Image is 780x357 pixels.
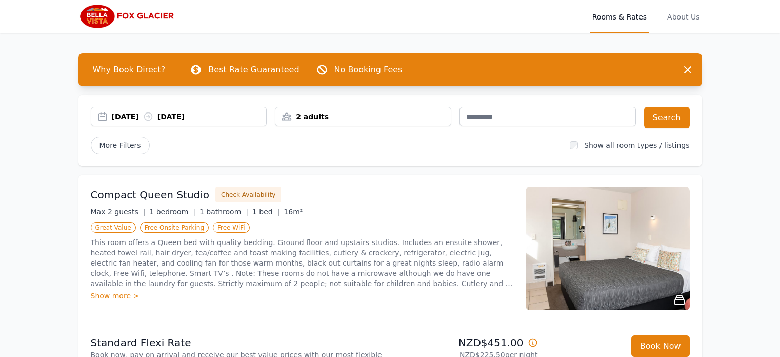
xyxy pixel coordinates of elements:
[334,64,403,76] p: No Booking Fees
[199,208,248,216] span: 1 bathroom |
[85,60,174,80] span: Why Book Direct?
[78,4,177,29] img: Bella Vista Fox Glacier
[208,64,299,76] p: Best Rate Guaranteed
[91,187,210,202] h3: Compact Queen Studio
[215,187,281,202] button: Check Availability
[140,222,209,233] span: Free Onsite Parking
[91,208,146,216] span: Max 2 guests |
[284,208,303,216] span: 16m²
[91,335,386,350] p: Standard Flexi Rate
[631,335,690,357] button: Book Now
[644,107,690,128] button: Search
[584,141,689,149] label: Show all room types / listings
[213,222,250,233] span: Free WiFi
[275,111,451,122] div: 2 adults
[149,208,195,216] span: 1 bedroom |
[112,111,267,122] div: [DATE] [DATE]
[91,237,513,289] p: This room offers a Queen bed with quality bedding. Ground floor and upstairs studios. Includes an...
[252,208,279,216] span: 1 bed |
[394,335,538,350] p: NZD$451.00
[91,137,150,154] span: More Filters
[91,291,513,301] div: Show more >
[91,222,136,233] span: Great Value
